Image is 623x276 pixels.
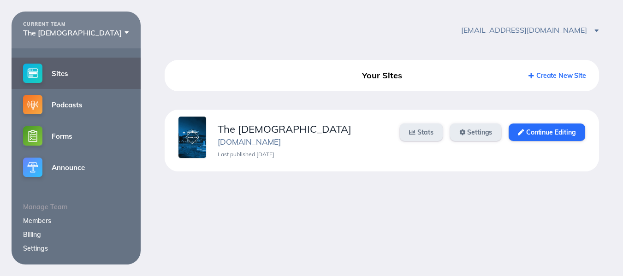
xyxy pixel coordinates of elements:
[12,89,141,120] a: Podcasts
[178,117,206,158] img: c0tvmbwc1ekzuntw.jpg
[218,151,388,158] div: Last published [DATE]
[23,29,129,37] div: The [DEMOGRAPHIC_DATA]
[23,22,129,27] div: CURRENT TEAM
[218,123,388,135] div: The [DEMOGRAPHIC_DATA]
[23,158,42,177] img: announce-small@2x.png
[461,25,599,35] span: [EMAIL_ADDRESS][DOMAIN_NAME]
[23,217,51,225] a: Members
[23,203,67,211] span: Manage Team
[23,64,42,83] img: sites-small@2x.png
[314,67,450,84] div: Your Sites
[450,123,502,141] a: Settings
[400,123,442,141] a: Stats
[528,71,586,80] a: Create New Site
[23,95,42,114] img: podcasts-small@2x.png
[12,120,141,152] a: Forms
[12,58,141,89] a: Sites
[218,137,281,147] a: [DOMAIN_NAME]
[509,123,585,141] a: Continue Editing
[23,244,48,253] a: Settings
[12,152,141,183] a: Announce
[23,126,42,146] img: forms-small@2x.png
[23,230,41,239] a: Billing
